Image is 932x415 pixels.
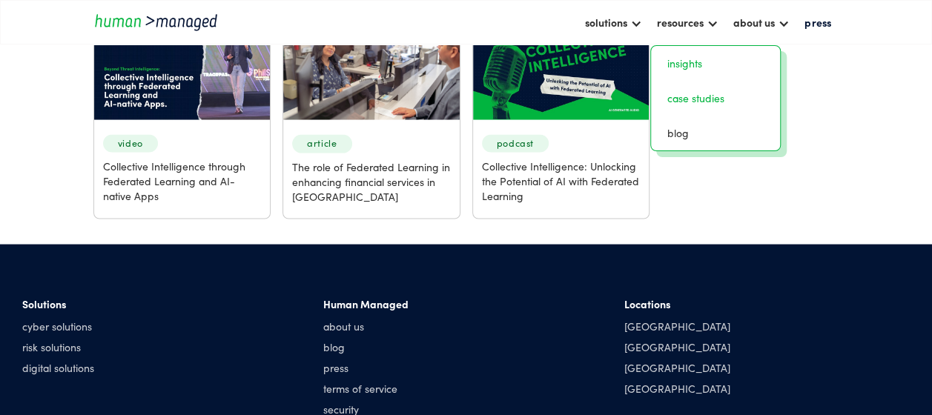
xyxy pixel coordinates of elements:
[797,10,839,35] a: press
[103,159,261,203] div: Collective Intelligence through Federated Learning and AI-native Apps
[650,10,726,35] div: resources
[323,360,409,375] a: press
[624,296,730,311] div: Locations
[657,122,774,145] a: blog
[292,135,351,153] div: article
[22,360,94,375] a: digital solutions
[657,52,774,75] a: insights
[733,13,775,31] div: about us
[578,10,650,35] div: solutions
[482,159,640,203] div: Collective Intelligence: Unlocking the Potential of AI with Federated Learning
[22,339,94,354] a: risk solutions
[323,319,409,333] a: about us
[103,135,158,153] div: video
[22,296,94,311] div: Solutions
[292,159,450,204] div: The role of Federated Learning in enhancing financial services in [GEOGRAPHIC_DATA]
[726,10,797,35] div: about us
[22,319,94,333] a: cyber solutions
[482,135,549,153] div: podcast
[657,87,774,110] a: case studies
[624,319,730,333] div: [GEOGRAPHIC_DATA]
[657,13,704,31] div: resources
[323,296,409,311] div: Human Managed
[585,13,627,31] div: solutions
[624,339,730,354] div: [GEOGRAPHIC_DATA]
[282,20,460,219] a: articleThe role of Federated Learning in enhancing financial services in [GEOGRAPHIC_DATA]
[93,12,227,32] a: home
[624,381,730,396] div: [GEOGRAPHIC_DATA]
[472,20,650,219] a: podcastCollective Intelligence: Unlocking the Potential of AI with Federated Learning
[624,360,730,375] div: [GEOGRAPHIC_DATA]
[323,381,409,396] a: terms of service
[323,339,409,354] a: blog
[93,20,271,219] a: videoCollective Intelligence through Federated Learning and AI-native Apps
